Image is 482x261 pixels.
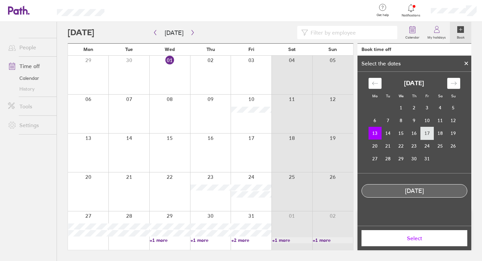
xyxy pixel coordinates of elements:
[207,47,215,52] span: Thu
[408,152,421,165] td: Thursday, October 30, 2025
[400,3,422,17] a: Notifications
[369,152,382,165] td: Monday, October 27, 2025
[395,152,408,165] td: Wednesday, October 29, 2025
[369,127,382,140] td: Selected. Monday, October 13, 2025
[434,114,447,127] td: Saturday, October 11, 2025
[125,47,133,52] span: Tue
[423,34,450,40] label: My holidays
[447,127,460,140] td: Sunday, October 19, 2025
[434,127,447,140] td: Saturday, October 18, 2025
[272,237,312,243] a: +1 more
[3,84,57,94] a: History
[408,101,421,114] td: Thursday, October 2, 2025
[150,237,190,243] a: +1 more
[447,78,460,89] div: Move forward to switch to the next month.
[447,101,460,114] td: Sunday, October 5, 2025
[3,41,57,54] a: People
[159,27,189,38] button: [DATE]
[421,127,434,140] td: Friday, October 17, 2025
[369,140,382,152] td: Monday, October 20, 2025
[3,100,57,113] a: Tools
[421,114,434,127] td: Friday, October 10, 2025
[83,47,93,52] span: Mon
[451,94,456,98] small: Su
[382,140,395,152] td: Tuesday, October 21, 2025
[3,73,57,84] a: Calendar
[408,127,421,140] td: Thursday, October 16, 2025
[395,101,408,114] td: Wednesday, October 1, 2025
[328,47,337,52] span: Sun
[313,237,353,243] a: +1 more
[382,152,395,165] td: Tuesday, October 28, 2025
[412,94,416,98] small: Th
[399,94,404,98] small: We
[434,140,447,152] td: Saturday, October 25, 2025
[382,127,395,140] td: Tuesday, October 14, 2025
[357,60,405,66] div: Select the dates
[361,72,468,173] div: Calendar
[423,22,450,43] a: My holidays
[421,101,434,114] td: Friday, October 3, 2025
[3,118,57,132] a: Settings
[288,47,296,52] span: Sat
[395,140,408,152] td: Wednesday, October 22, 2025
[165,47,175,52] span: Wed
[421,152,434,165] td: Friday, October 31, 2025
[400,13,422,17] span: Notifications
[308,26,393,39] input: Filter by employee
[3,59,57,73] a: Time off
[395,127,408,140] td: Wednesday, October 15, 2025
[447,140,460,152] td: Sunday, October 26, 2025
[190,237,231,243] a: +1 more
[231,237,271,243] a: +2 more
[369,78,382,89] div: Move backward to switch to the previous month.
[361,230,467,246] button: Select
[366,235,463,241] span: Select
[401,34,423,40] label: Calendar
[361,47,391,52] div: Book time off
[386,94,390,98] small: Tu
[447,114,460,127] td: Sunday, October 12, 2025
[382,114,395,127] td: Tuesday, October 7, 2025
[408,140,421,152] td: Thursday, October 23, 2025
[369,114,382,127] td: Monday, October 6, 2025
[372,13,394,17] span: Get help
[453,34,469,40] label: Book
[372,94,378,98] small: Mo
[248,47,254,52] span: Fri
[421,140,434,152] td: Friday, October 24, 2025
[425,94,429,98] small: Fr
[401,22,423,43] a: Calendar
[408,114,421,127] td: Thursday, October 9, 2025
[362,188,467,195] div: [DATE]
[450,22,471,43] a: Book
[434,101,447,114] td: Saturday, October 4, 2025
[404,80,424,87] strong: [DATE]
[438,94,443,98] small: Sa
[395,114,408,127] td: Wednesday, October 8, 2025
